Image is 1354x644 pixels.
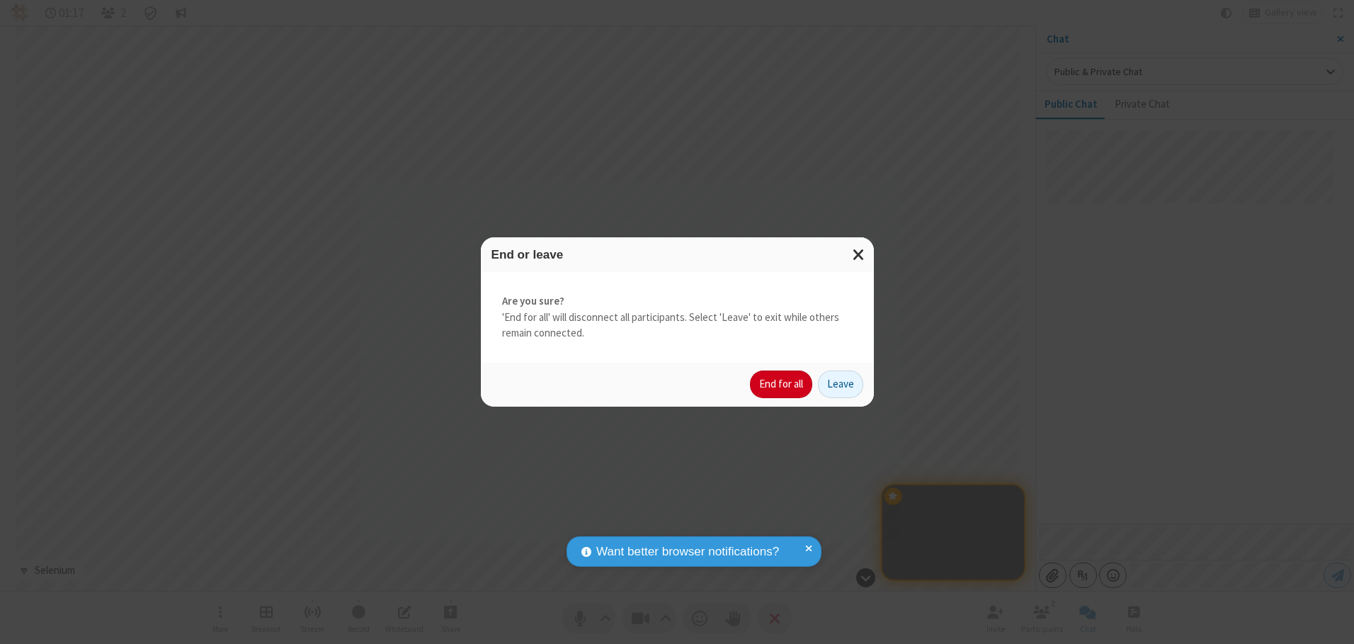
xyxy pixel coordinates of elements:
button: End for all [750,371,812,399]
strong: Are you sure? [502,293,853,310]
span: Want better browser notifications? [596,543,779,561]
button: Close modal [844,237,874,272]
div: 'End for all' will disconnect all participants. Select 'Leave' to exit while others remain connec... [481,272,874,363]
button: Leave [818,371,863,399]
h3: End or leave [491,248,863,261]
